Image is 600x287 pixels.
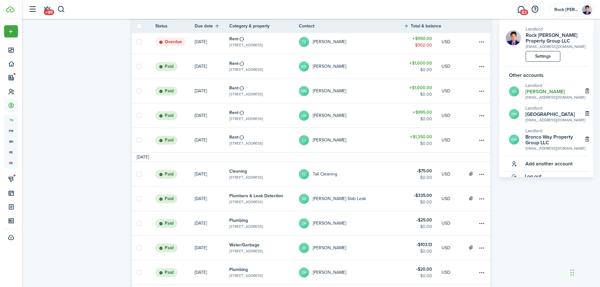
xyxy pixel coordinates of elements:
button: Open resource center [529,4,540,15]
a: USD [442,187,459,211]
a: USD [442,54,459,78]
a: LJ[PERSON_NAME] [299,128,403,152]
a: TZ[PERSON_NAME] [299,30,403,54]
table-amount-title: $1,350.00 [410,134,432,140]
avatar-text: JN [299,111,309,121]
p: USD [442,171,450,177]
a: Paid [155,54,195,78]
table-profile-info-text: [PERSON_NAME] Slab Leak [313,196,366,201]
a: Notifications [41,2,53,18]
a: Plumbing[STREET_ADDRESS] [229,211,299,235]
img: Rock Knoll Property Group LLC [582,5,592,15]
table-subtitle: [STREET_ADDRESS] [229,67,263,72]
avatar-text: DR [299,267,309,278]
table-info-title: Rent [229,85,238,91]
a: $1,000.00$0.00 [404,54,442,78]
span: Landlord [525,82,542,89]
h2: Edgewood Manor [525,112,586,117]
table-info-title: Water/Garbage [229,242,260,248]
th: Sort [404,22,442,30]
p: [DATE] [195,112,207,119]
p: USD [442,63,450,70]
status: Paid [155,111,177,120]
table-amount-title: $995.00 [413,109,432,116]
table-amount-title: $103.13 [416,241,432,248]
div: [EMAIL_ADDRESS][DOMAIN_NAME] [525,146,586,151]
avatar-text: TC [299,169,309,179]
a: [DATE] [195,187,229,211]
a: [DATE] [195,79,229,103]
table-info-title: Rent [229,109,238,116]
p: USD [442,112,450,119]
table-info-title: Cleaning [229,168,247,175]
table-amount-title: $20.00 [416,266,432,273]
a: Paid [155,187,195,211]
avatar-text: AB [299,61,309,72]
div: Chat Widget [495,219,600,287]
avatar-text: EM [509,109,519,119]
status: Paid [155,268,177,277]
table-subtitle: [STREET_ADDRESS] [229,248,263,254]
p: USD [442,38,450,45]
table-amount-description: $0.00 [420,248,432,255]
p: [DATE] [195,244,207,251]
a: Cleaning[STREET_ADDRESS] [229,162,299,186]
p: [DATE] [195,63,207,70]
a: USD [442,30,459,54]
a: $75.00$0.00 [404,162,442,186]
a: Rock Knoll Property Group LLC [506,30,521,45]
table-amount-title: $1,000.00 [409,60,432,66]
table-profile-info-text: [PERSON_NAME] [313,138,346,143]
a: re [4,158,18,168]
table-profile-info-text: [PERSON_NAME] [313,64,346,69]
avatar-text: TZ [299,37,309,47]
status: Paid [155,136,177,145]
a: Rent[STREET_ADDRESS] [229,103,299,128]
a: Rock [PERSON_NAME] Property Group LLC [526,32,589,44]
p: USD [442,195,450,202]
table-info-title: Rent [229,60,238,67]
a: Rent[STREET_ADDRESS] [229,128,299,152]
table-amount-description: $0.00 [420,66,432,73]
a: $1,000.00$0.00 [404,79,442,103]
a: AB[PERSON_NAME] [299,54,403,78]
a: $20.00$0.00 [404,260,442,284]
a: bn [4,136,18,147]
table-profile-info-text: [PERSON_NAME] [313,221,346,226]
a: $995.00$0.00 [404,103,442,128]
a: tn [4,115,18,125]
avatar-text: NM [299,86,309,96]
a: Paid [155,211,195,235]
a: [DATE] [195,30,229,54]
span: Landlord [526,26,543,32]
a: [DATE] [195,103,229,128]
h5: Other accounts [504,72,589,79]
table-info-title: Plumbers & Leak Detection [229,192,283,199]
p: [DATE] [195,220,207,227]
p: USD [442,137,450,143]
th: Status [155,23,195,29]
h2: Rock Knoll Property Group LLC [526,32,589,44]
a: Rent[STREET_ADDRESS] [229,54,299,78]
img: TenantCloud [6,6,14,12]
a: USD [442,103,459,128]
status: Paid [155,87,177,95]
a: Messaging [515,2,527,18]
table-amount-title: $1,000.00 [409,84,432,91]
avatar-text: BW [509,135,519,145]
p: USD [442,244,450,251]
h2: Johnathan Duong [525,89,586,95]
a: JD[PERSON_NAME] [299,236,403,260]
a: Paid [155,128,195,152]
a: Settings [526,51,560,62]
a: [DATE] [195,128,229,152]
table-subtitle: [STREET_ADDRESS] [229,116,263,122]
a: USD [442,236,459,260]
avatar-text: DR [299,218,309,228]
table-amount-description: $0.00 [420,174,432,181]
status: Paid [155,219,177,228]
avatar-text: JD [509,86,519,96]
avatar-text: LJ [299,135,309,145]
